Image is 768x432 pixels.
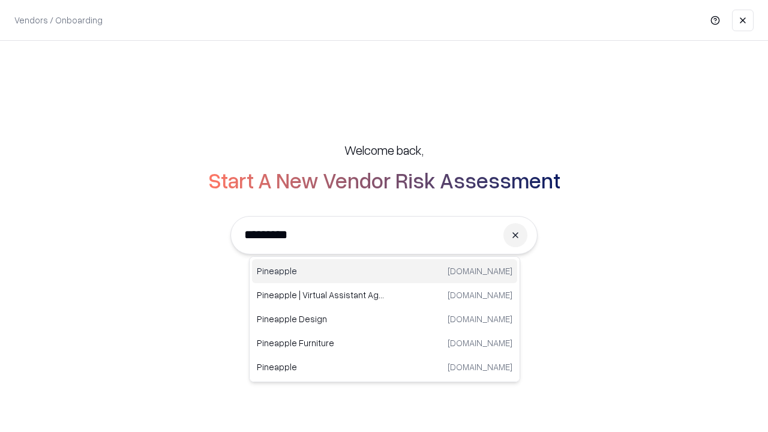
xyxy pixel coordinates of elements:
[257,313,385,325] p: Pineapple Design
[448,289,512,301] p: [DOMAIN_NAME]
[14,14,103,26] p: Vendors / Onboarding
[249,256,520,382] div: Suggestions
[208,168,560,192] h2: Start A New Vendor Risk Assessment
[448,361,512,373] p: [DOMAIN_NAME]
[344,142,424,158] h5: Welcome back,
[448,313,512,325] p: [DOMAIN_NAME]
[257,265,385,277] p: Pineapple
[448,337,512,349] p: [DOMAIN_NAME]
[448,265,512,277] p: [DOMAIN_NAME]
[257,337,385,349] p: Pineapple Furniture
[257,361,385,373] p: Pineapple
[257,289,385,301] p: Pineapple | Virtual Assistant Agency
